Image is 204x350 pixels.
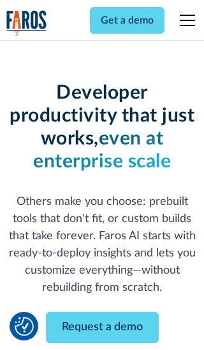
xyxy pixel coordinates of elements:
p: Others make you choose: prebuilt tools that don't fit, or custom builds that take forever. Faros ... [6,193,198,297]
strong: Developer productivity that just works, [10,83,194,148]
button: Cookie Settings [15,317,34,336]
a: Request a demo [46,312,159,343]
a: Get a demo [90,7,164,34]
a: home [6,10,47,36]
img: Revisit consent button [15,317,34,336]
div: menu [172,5,198,36]
img: Logo of the analytics and reporting company Faros. [6,10,47,36]
strong: even at enterprise scale [33,129,171,171]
